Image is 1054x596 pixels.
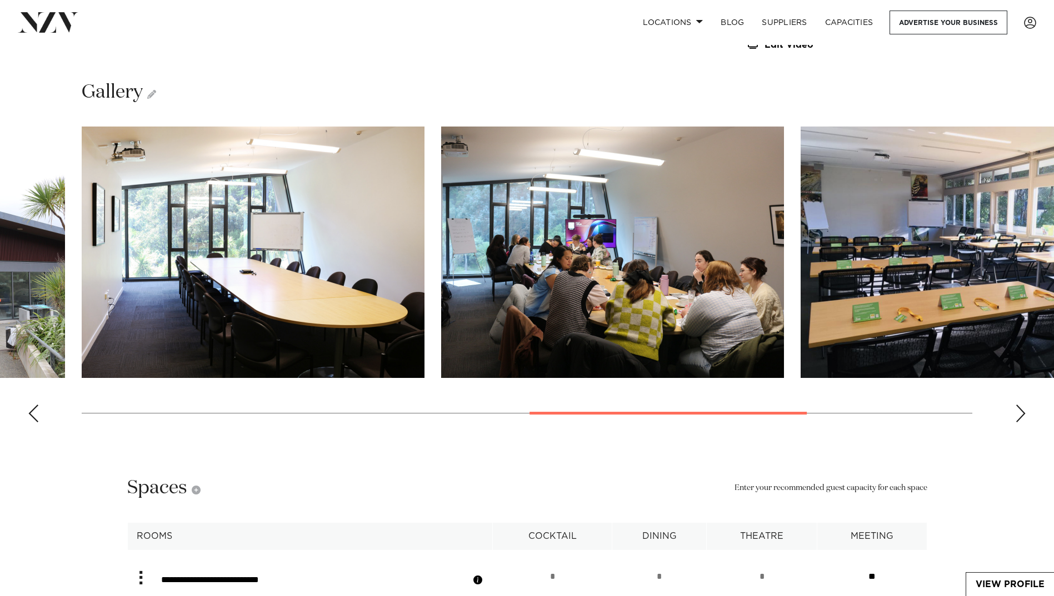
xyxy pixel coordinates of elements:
[712,11,753,34] a: BLOG
[634,11,712,34] a: Locations
[493,523,612,550] th: cocktail
[890,11,1007,34] a: Advertise your business
[707,523,817,550] th: theatre
[753,11,816,34] a: SUPPLIERS
[816,11,882,34] a: Capacities
[746,41,927,50] a: Edit Video
[966,573,1054,596] a: View Profile
[82,127,424,378] swiper-slide: 5 / 8
[441,127,784,378] img: GEJGqsPDSnGIrVnhXiEExFdteOz1p1PrNCS9Dy74.jpg
[127,476,201,501] h2: Spaces
[441,127,784,378] swiper-slide: 6 / 8
[817,523,927,550] th: meeting
[612,523,707,550] th: dining
[735,482,927,494] small: Enter your recommended guest capacity for each space
[82,127,424,378] img: jeqckA3WVQvAZDW67Op8irq4UBBAlwR0cBBtxv7C.png
[127,523,493,550] th: Rooms
[82,80,156,105] h2: Gallery
[18,12,78,32] img: nzv-logo.png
